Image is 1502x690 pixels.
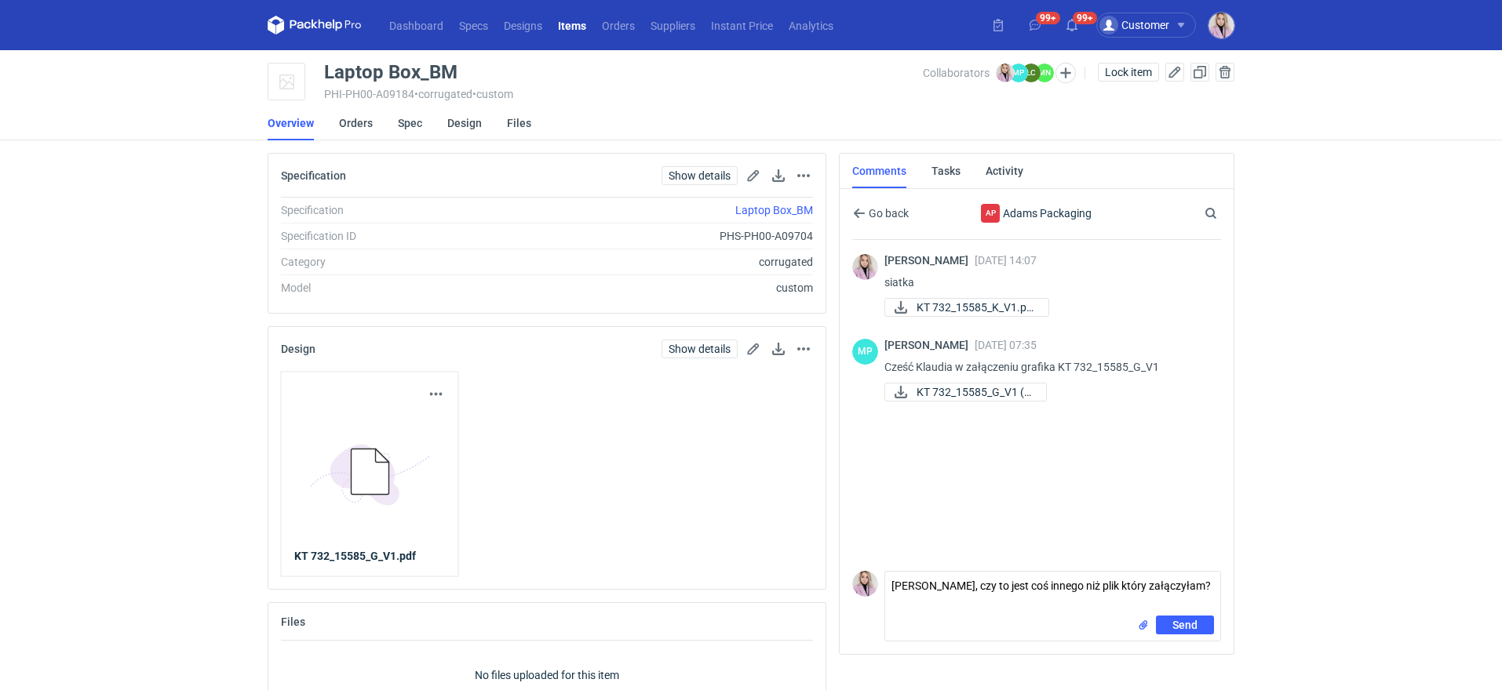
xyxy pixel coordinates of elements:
div: custom [494,280,813,296]
figcaption: MN [1035,64,1054,82]
button: 99+ [1059,13,1085,38]
a: KT 732_15585_K_V1.pd... [884,298,1049,317]
figcaption: ŁC [1022,64,1041,82]
a: KT 732_15585_G_V1.pdf [294,548,446,564]
a: Show details [662,166,738,185]
a: Tasks [931,154,961,188]
button: Send [1156,616,1214,634]
svg: Packhelp Pro [268,16,362,34]
span: [DATE] 14:07 [975,254,1037,267]
a: Spec [398,106,422,140]
a: Show details [662,340,738,358]
a: Analytics [781,16,841,34]
button: Actions [794,340,813,358]
span: • corrugated [414,88,472,100]
a: KT 732_15585_G_V1 (3... [884,383,1047,401]
span: [PERSON_NAME] [884,254,975,267]
button: Download design [769,340,788,358]
button: Edit collaborators [1055,63,1076,83]
span: Send [1172,619,1198,630]
a: Laptop Box_BM [735,204,813,216]
p: Cześć Klaudia w załączeniu grafika KT 732_15585_G_V1 [884,358,1209,376]
button: Edit item [1165,63,1184,82]
div: Specification ID [281,228,494,244]
button: Actions [794,166,813,185]
img: Klaudia Wiśniewska [1209,13,1234,38]
div: PHI-PH00-A09184 [324,88,923,100]
span: KT 732_15585_K_V1.pd... [917,299,1036,316]
strong: KT 732_15585_G_V1.pdf [294,550,416,562]
div: Adams Packaging [961,204,1114,223]
a: Activity [986,154,1023,188]
img: Klaudia Wiśniewska [996,64,1015,82]
a: Suppliers [643,16,703,34]
p: No files uploaded for this item [475,667,619,683]
button: Download specification [769,166,788,185]
button: Lock item [1098,63,1159,82]
span: [DATE] 07:35 [975,339,1037,351]
h2: Files [281,616,305,628]
a: Dashboard [381,16,451,34]
div: KT 732_15585_G_V1 (3).pdf [884,383,1041,401]
figcaption: MP [1009,64,1028,82]
a: Files [507,106,531,140]
div: Specification [281,202,494,218]
button: Go back [852,204,910,223]
p: siatka [884,273,1209,292]
a: Items [550,16,594,34]
span: KT 732_15585_G_V1 (3... [917,383,1034,401]
a: Comments [852,154,906,188]
figcaption: AP [981,204,1000,223]
span: [PERSON_NAME] [884,339,975,351]
span: Go back [866,208,909,219]
div: Laptop Box_BM [324,63,458,82]
img: Klaudia Wiśniewska [852,254,878,280]
figcaption: MP [852,339,878,365]
div: Martyna Paroń [852,339,878,365]
h2: Specification [281,169,346,182]
button: Delete item [1216,63,1234,82]
span: Lock item [1105,67,1152,78]
input: Search [1201,204,1252,223]
textarea: [PERSON_NAME], czy to jest coś innego niż plik który załączyłam? [885,572,1220,616]
button: Edit spec [744,166,763,185]
div: Category [281,254,494,270]
a: Design [447,106,482,140]
a: Specs [451,16,496,34]
div: KT 732_15585_K_V1.pdf [884,298,1041,317]
a: Designs [496,16,550,34]
a: Overview [268,106,314,140]
span: Collaborators [923,67,990,79]
div: Customer [1099,16,1169,34]
button: Duplicate Item [1190,63,1209,82]
a: Instant Price [703,16,781,34]
span: • custom [472,88,513,100]
button: Actions [427,385,446,404]
h2: Design [281,343,315,355]
img: Klaudia Wiśniewska [852,571,878,597]
button: 99+ [1023,13,1048,38]
div: Model [281,280,494,296]
a: Orders [339,106,373,140]
button: Customer [1096,13,1209,38]
div: Adams Packaging [981,204,1000,223]
div: PHS-PH00-A09704 [494,228,813,244]
a: Orders [594,16,643,34]
div: corrugated [494,254,813,270]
